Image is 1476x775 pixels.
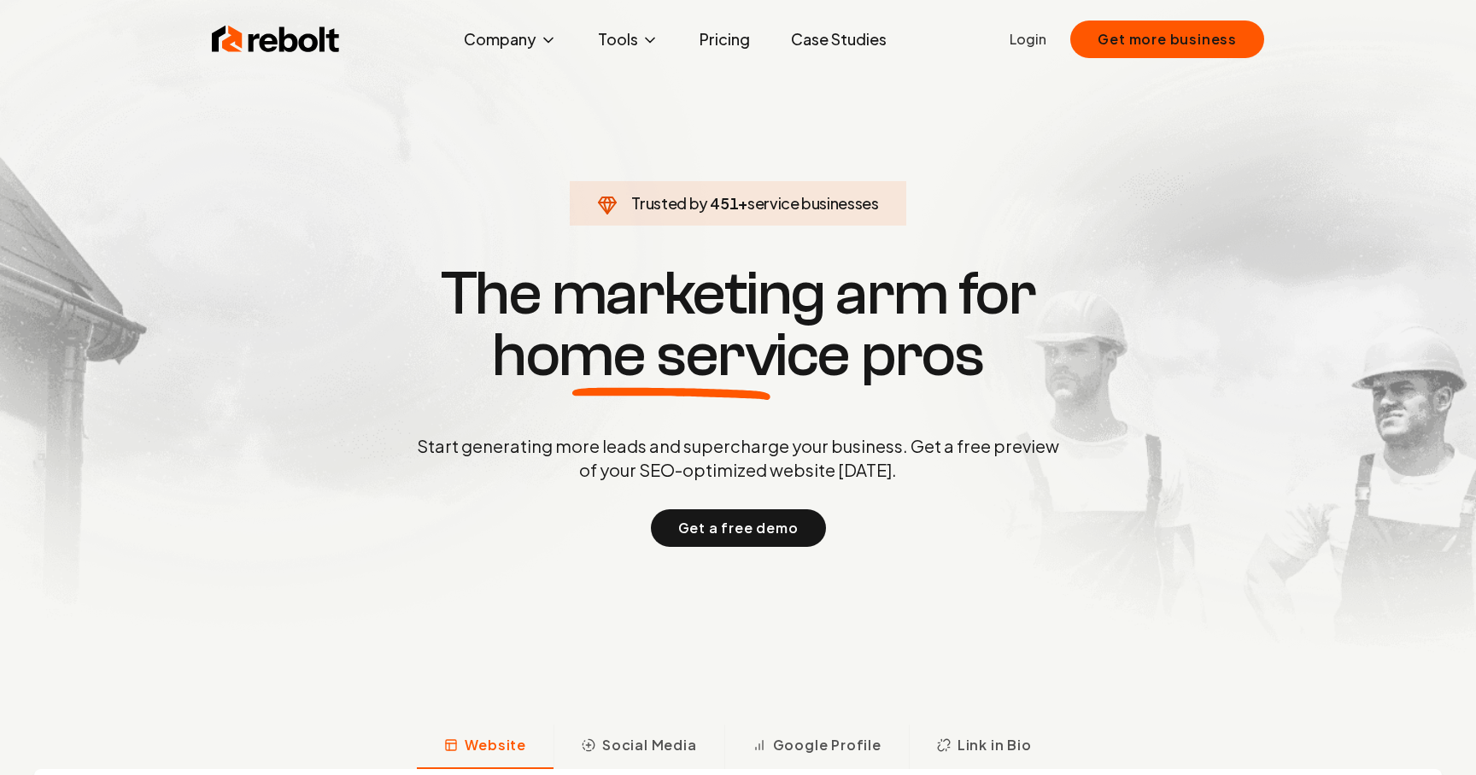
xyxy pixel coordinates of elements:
[738,193,747,213] span: +
[686,22,764,56] a: Pricing
[1070,21,1264,58] button: Get more business
[651,509,826,547] button: Get a free demo
[212,22,340,56] img: Rebolt Logo
[958,735,1032,755] span: Link in Bio
[450,22,571,56] button: Company
[417,725,553,769] button: Website
[747,193,879,213] span: service businesses
[1010,29,1046,50] a: Login
[631,193,707,213] span: Trusted by
[724,725,909,769] button: Google Profile
[710,191,738,215] span: 451
[909,725,1059,769] button: Link in Bio
[602,735,697,755] span: Social Media
[777,22,900,56] a: Case Studies
[584,22,672,56] button: Tools
[413,434,1063,482] p: Start generating more leads and supercharge your business. Get a free preview of your SEO-optimiz...
[773,735,881,755] span: Google Profile
[492,325,850,386] span: home service
[328,263,1148,386] h1: The marketing arm for pros
[465,735,526,755] span: Website
[553,725,724,769] button: Social Media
